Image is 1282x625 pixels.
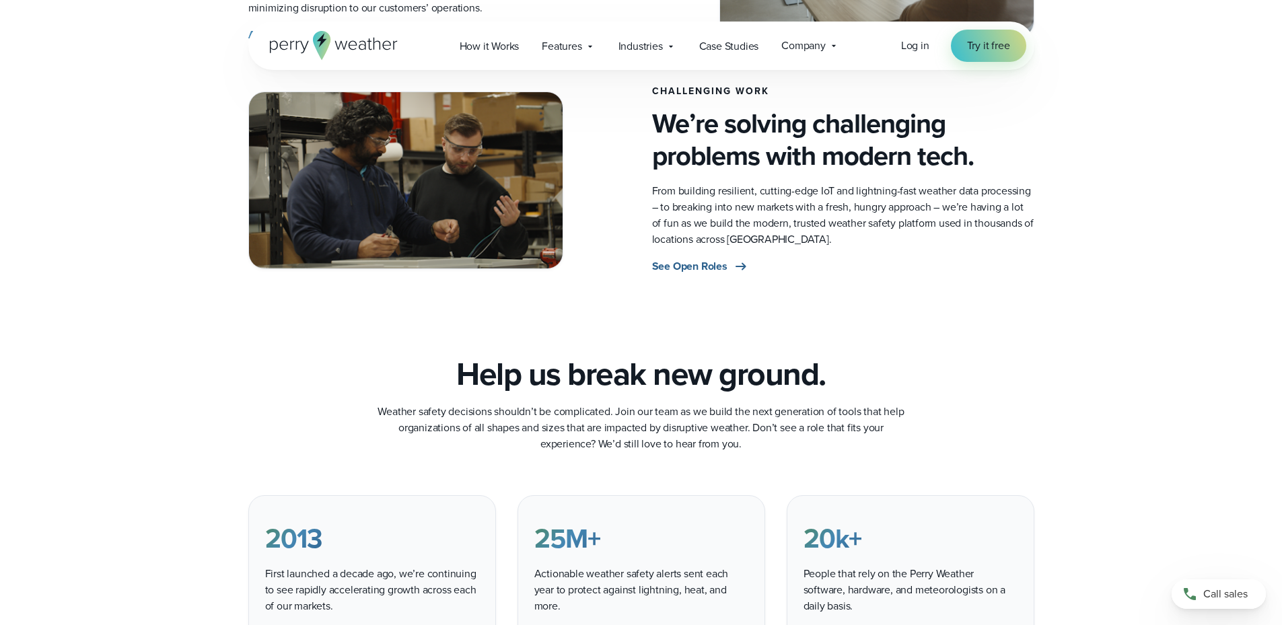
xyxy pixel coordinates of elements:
p: People that rely on the Perry Weather software, hardware, and meteorologists on a daily basis. [804,566,1018,614]
span: Industries [618,38,663,54]
p: Weather safety decisions shouldn’t be complicated. Join our team as we build the next generation ... [372,404,911,452]
p: Actionable weather safety alerts sent each year to protect against lightning, heat, and more. [534,566,748,614]
h4: We’re solving challenging problems with modern tech. [652,108,1034,172]
p: From building resilient, cutting-edge IoT and lightning-fast weather data processing – to breakin... [652,183,1034,248]
span: Call sales [1203,586,1248,602]
span: Log in [901,38,929,53]
span: See Open Roles [652,258,727,274]
span: Company [781,38,826,54]
span: Features [542,38,581,54]
strong: 25M+ [534,519,600,558]
a: Log in [901,38,929,54]
a: How it Works [448,32,531,60]
strong: 20k+ [804,519,861,558]
span: Case Studies [699,38,759,54]
a: Case Studies [688,32,771,60]
a: Call sales [1172,579,1266,609]
span: Try it free [967,38,1010,54]
strong: 2013 [265,519,322,558]
a: See Open Roles [652,258,749,274]
a: Try it free [951,30,1026,62]
h2: Help us break new ground. [456,355,826,393]
h3: Challenging Work [652,86,1034,97]
span: How it Works [460,38,520,54]
p: First launched a decade ago, we’re continuing to see rapidly accelerating growth across each of o... [265,566,479,614]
